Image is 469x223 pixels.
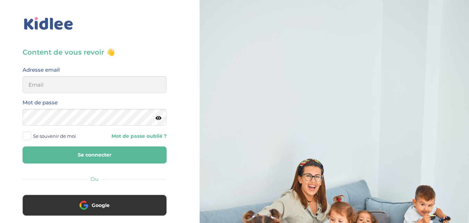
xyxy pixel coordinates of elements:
button: Google [23,195,167,216]
label: Adresse email [23,65,60,74]
span: Ou [91,176,99,182]
a: Mot de passe oublié ? [100,133,167,140]
img: google.png [79,201,88,209]
span: Se souvenir de moi [33,132,76,141]
img: logo_kidlee_bleu [23,16,75,32]
label: Mot de passe [23,98,58,107]
h3: Content de vous revoir 👋 [23,47,167,57]
span: Google [92,202,110,209]
a: Google [23,207,167,213]
input: Email [23,76,167,93]
button: Se connecter [23,146,167,164]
